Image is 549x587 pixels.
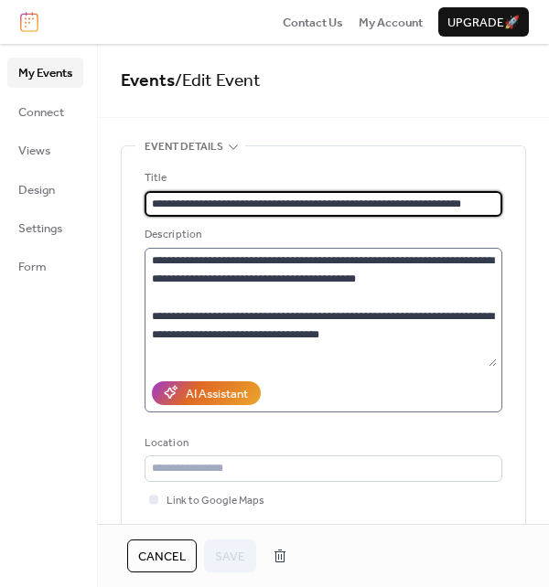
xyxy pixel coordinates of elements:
[18,181,55,199] span: Design
[121,64,175,98] a: Events
[447,14,520,32] span: Upgrade 🚀
[18,103,64,122] span: Connect
[7,135,83,165] a: Views
[283,14,343,32] span: Contact Us
[18,258,47,276] span: Form
[145,434,499,453] div: Location
[18,64,72,82] span: My Events
[138,548,186,566] span: Cancel
[20,12,38,32] img: logo
[145,138,223,156] span: Event details
[283,13,343,31] a: Contact Us
[145,169,499,187] div: Title
[167,492,264,510] span: Link to Google Maps
[7,97,83,126] a: Connect
[359,14,423,32] span: My Account
[7,251,83,281] a: Form
[152,381,261,405] button: AI Assistant
[7,213,83,242] a: Settings
[438,7,529,37] button: Upgrade🚀
[18,219,62,238] span: Settings
[127,539,197,572] button: Cancel
[18,142,50,160] span: Views
[145,226,499,244] div: Description
[7,175,83,204] a: Design
[7,58,83,87] a: My Events
[175,64,261,98] span: / Edit Event
[186,385,248,403] div: AI Assistant
[359,13,423,31] a: My Account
